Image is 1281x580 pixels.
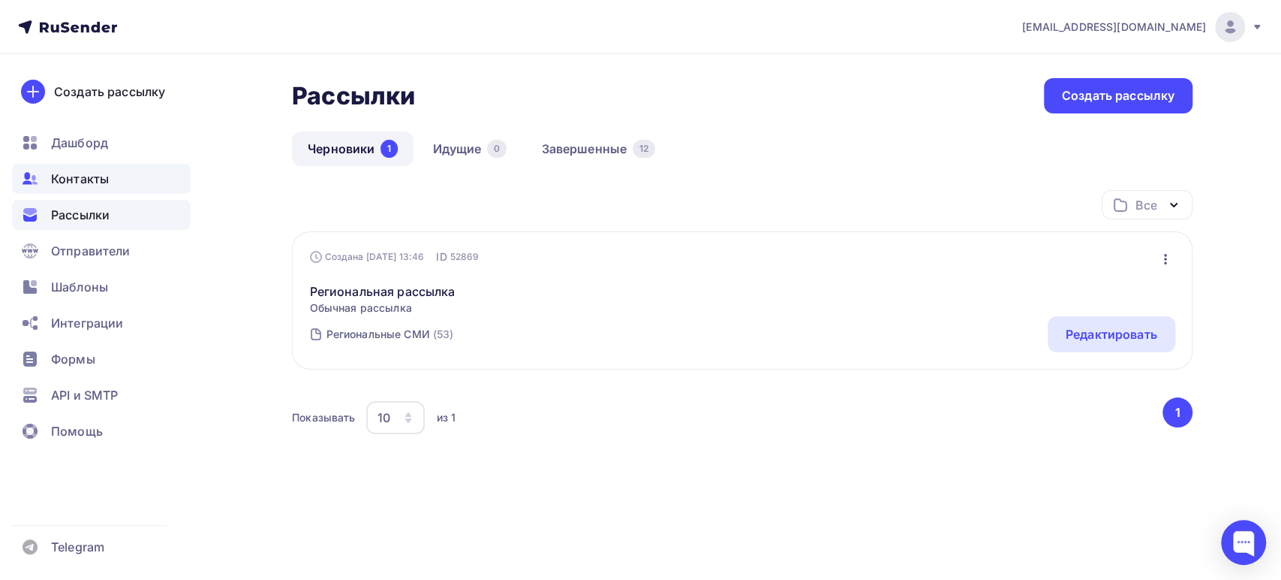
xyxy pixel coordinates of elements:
[292,410,355,425] div: Показывать
[51,206,110,224] span: Рассылки
[1102,190,1192,219] button: Все
[1062,87,1174,104] div: Создать рассылку
[51,314,123,332] span: Интеграции
[54,83,165,101] div: Создать рассылку
[633,140,655,158] div: 12
[12,128,191,158] a: Дашборд
[51,538,104,556] span: Telegram
[51,350,95,368] span: Формы
[450,249,480,264] span: 52869
[416,131,522,166] a: Идущие0
[1022,20,1206,35] span: [EMAIL_ADDRESS][DOMAIN_NAME]
[12,272,191,302] a: Шаблоны
[292,81,415,111] h2: Рассылки
[51,170,109,188] span: Контакты
[12,344,191,374] a: Формы
[326,327,430,342] div: Региональные СМИ
[380,140,398,158] div: 1
[436,249,447,264] span: ID
[51,134,108,152] span: Дашборд
[12,236,191,266] a: Отправители
[310,301,456,316] span: Обычная рассылка
[51,242,131,260] span: Отправители
[1066,325,1157,343] div: Редактировать
[12,200,191,230] a: Рассылки
[310,282,456,301] a: Региональная рассылка
[525,131,671,166] a: Завершенные12
[487,140,507,158] div: 0
[377,409,389,427] div: 10
[1022,12,1263,42] a: [EMAIL_ADDRESS][DOMAIN_NAME]
[12,164,191,194] a: Контакты
[292,131,413,166] a: Черновики1
[436,410,456,425] div: из 1
[1135,196,1156,214] div: Все
[51,386,118,404] span: API и SMTP
[51,422,103,440] span: Помощь
[433,327,454,342] div: (53)
[1162,397,1192,427] button: Go to page 1
[310,251,425,263] div: Создана [DATE] 13:46
[1160,397,1193,427] ul: Pagination
[325,322,456,346] a: Региональные СМИ (53)
[51,278,108,296] span: Шаблоны
[365,400,425,435] button: 10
